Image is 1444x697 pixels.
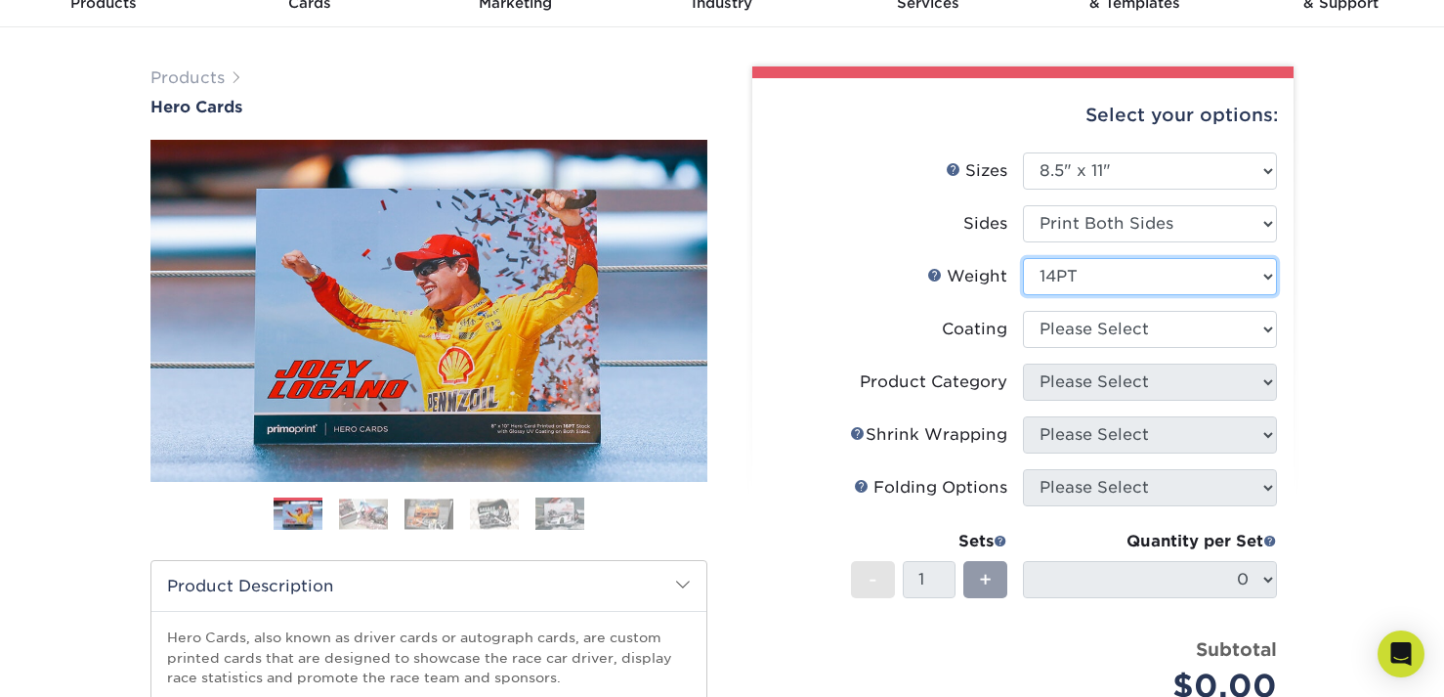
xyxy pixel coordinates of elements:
[535,497,584,531] img: Hero Cards 05
[869,565,877,594] span: -
[963,212,1007,236] div: Sides
[150,98,707,116] a: Hero Cards
[150,68,225,87] a: Products
[942,318,1007,341] div: Coating
[851,530,1007,553] div: Sets
[339,499,388,529] img: Hero Cards 02
[860,370,1007,394] div: Product Category
[946,159,1007,183] div: Sizes
[1023,530,1277,553] div: Quantity per Set
[470,499,519,529] img: Hero Cards 04
[850,423,1007,447] div: Shrink Wrapping
[768,78,1278,152] div: Select your options:
[1378,631,1424,677] div: Open Intercom Messenger
[1196,638,1277,660] strong: Subtotal
[979,565,992,594] span: +
[404,499,453,529] img: Hero Cards 03
[150,136,707,486] img: Hero Cards 01
[854,476,1007,500] div: Folding Options
[151,561,706,611] h2: Product Description
[274,501,322,531] img: Hero Cards 01
[927,265,1007,288] div: Weight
